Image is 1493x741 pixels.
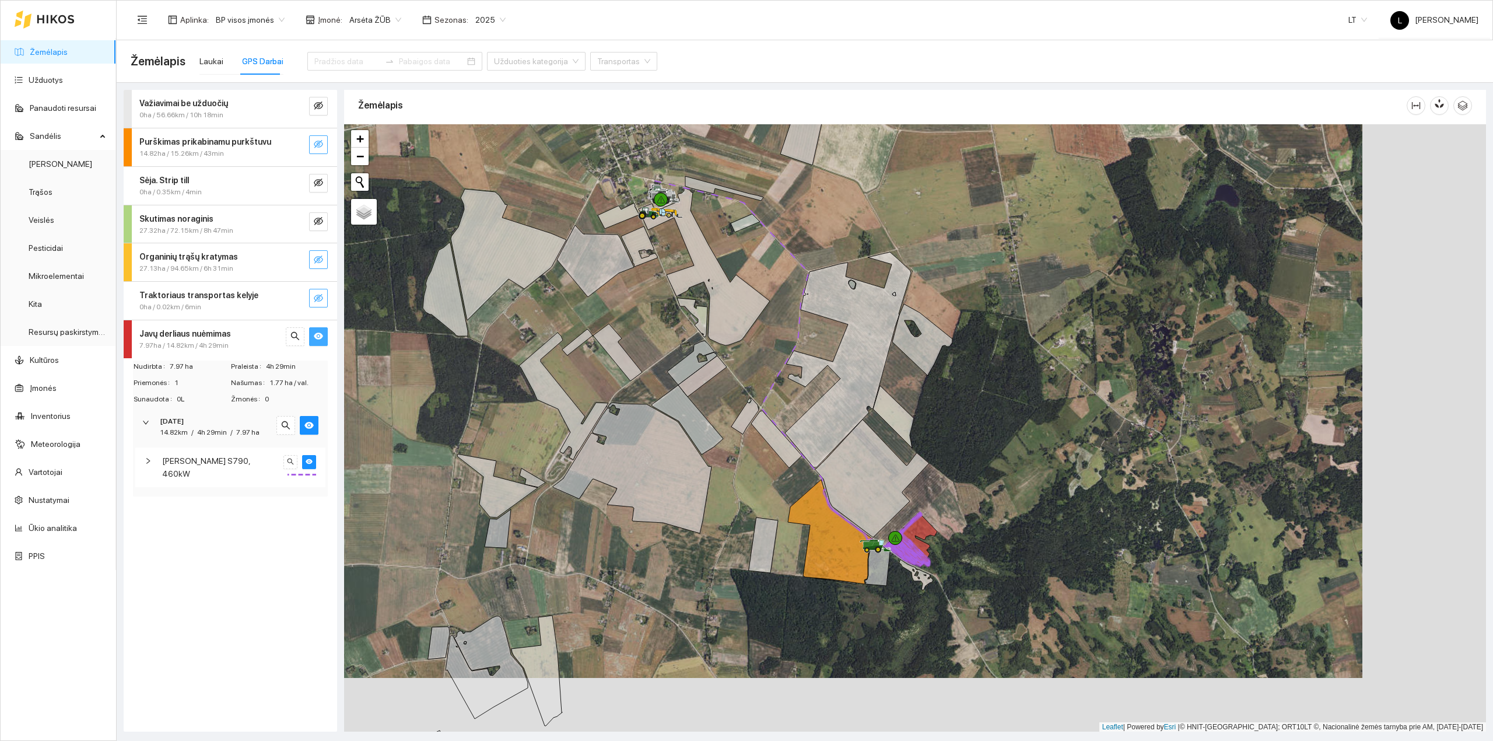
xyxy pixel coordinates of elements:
[231,361,266,372] span: Praleista
[314,101,323,112] span: eye-invisible
[145,457,152,464] span: right
[29,327,107,337] a: Resursų paskirstymas
[139,110,223,121] span: 0ha / 56.66km / 10h 18min
[124,205,337,243] div: Skutimas noraginis27.32ha / 72.15km / 8h 47mineye-invisible
[351,130,369,148] a: Zoom in
[314,178,323,189] span: eye-invisible
[30,355,59,365] a: Kultūros
[422,15,432,25] span: calendar
[139,214,213,223] strong: Skutimas noraginis
[309,135,328,154] button: eye-invisible
[124,243,337,281] div: Organinių trąšų kratymas27.13ha / 94.65km / 6h 31mineye-invisible
[283,455,297,469] button: search
[29,243,63,253] a: Pesticidai
[139,187,202,198] span: 0ha / 0.35km / 4min
[385,57,394,66] span: swap-right
[304,421,314,432] span: eye
[358,89,1407,122] div: Žemėlapis
[139,137,271,146] strong: Purškimas prikabinamu purkštuvu
[265,394,327,405] span: 0
[160,417,184,425] strong: [DATE]
[139,329,231,338] strong: Javų derliaus nuėmimas
[231,378,269,389] span: Našumas
[139,291,258,300] strong: Traktoriaus transportas kelyje
[318,13,342,26] span: Įmonė :
[31,411,71,421] a: Inventorius
[29,159,92,169] a: [PERSON_NAME]
[306,458,313,466] span: eye
[29,215,54,225] a: Veislės
[314,293,323,305] span: eye-invisible
[131,52,185,71] span: Žemėlapis
[180,13,209,26] span: Aplinka :
[242,55,283,68] div: GPS Darbai
[30,103,96,113] a: Panaudoti resursai
[139,252,238,261] strong: Organinių trąšų kratymas
[139,99,228,108] strong: Važiavimai be užduočių
[197,428,227,436] span: 4h 29min
[349,11,401,29] span: Arsėta ŽŪB
[314,331,323,342] span: eye
[199,55,223,68] div: Laukai
[30,383,57,393] a: Įmonės
[276,416,295,435] button: search
[124,282,337,320] div: Traktoriaus transportas kelyje0ha / 0.02km / 6mineye-invisible
[351,199,377,225] a: Layers
[356,131,364,146] span: +
[29,299,42,309] a: Kita
[287,458,294,466] span: search
[139,176,189,185] strong: Sėja. Strip till
[1178,723,1180,731] span: |
[314,216,323,228] span: eye-invisible
[356,149,364,163] span: −
[124,320,337,358] div: Javų derliaus nuėmimas7.97ha / 14.82km / 4h 29minsearcheye
[1407,96,1425,115] button: column-width
[351,173,369,191] button: Initiate a new search
[29,187,52,197] a: Trąšos
[1099,722,1486,732] div: | Powered by © HNIT-[GEOGRAPHIC_DATA]; ORT10LT ©, Nacionalinė žemės tarnyba prie AM, [DATE]-[DATE]
[191,428,194,436] span: /
[309,250,328,269] button: eye-invisible
[124,128,337,166] div: Purškimas prikabinamu purkštuvu14.82ha / 15.26km / 43mineye-invisible
[124,90,337,128] div: Važiavimai be užduočių0ha / 56.66km / 10h 18mineye-invisible
[1398,11,1402,30] span: L
[1390,15,1478,25] span: [PERSON_NAME]
[29,551,45,561] a: PPIS
[134,394,177,405] span: Sunaudota
[139,340,229,351] span: 7.97ha / 14.82km / 4h 29min
[230,428,233,436] span: /
[139,225,233,236] span: 27.32ha / 72.15km / 8h 47min
[29,467,62,477] a: Vartotojai
[309,212,328,231] button: eye-invisible
[30,47,68,57] a: Žemėlapis
[1407,101,1425,110] span: column-width
[314,255,323,266] span: eye-invisible
[31,439,80,449] a: Meteorologija
[399,55,465,68] input: Pabaigos data
[139,263,233,274] span: 27.13ha / 94.65km / 6h 31min
[177,394,230,405] span: 0L
[216,11,285,29] span: BP visos įmonės
[29,495,69,505] a: Nustatymai
[160,428,188,436] span: 14.82km
[170,361,230,372] span: 7.97 ha
[281,421,290,432] span: search
[231,394,265,405] span: Žmonės
[29,75,63,85] a: Užduotys
[385,57,394,66] span: to
[139,302,201,313] span: 0ha / 0.02km / 6min
[434,13,468,26] span: Sezonas :
[134,361,170,372] span: Nudirbta
[309,174,328,193] button: eye-invisible
[142,419,149,426] span: right
[1164,723,1176,731] a: Esri
[124,167,337,205] div: Sėja. Strip till0ha / 0.35km / 4mineye-invisible
[266,361,327,372] span: 4h 29min
[133,409,328,445] div: [DATE]14.82km/4h 29min/7.97 hasearcheye
[290,331,300,342] span: search
[139,148,224,159] span: 14.82ha / 15.26km / 43min
[131,8,154,32] button: menu-fold
[300,416,318,435] button: eye
[309,289,328,307] button: eye-invisible
[269,378,327,389] span: 1.77 ha / val.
